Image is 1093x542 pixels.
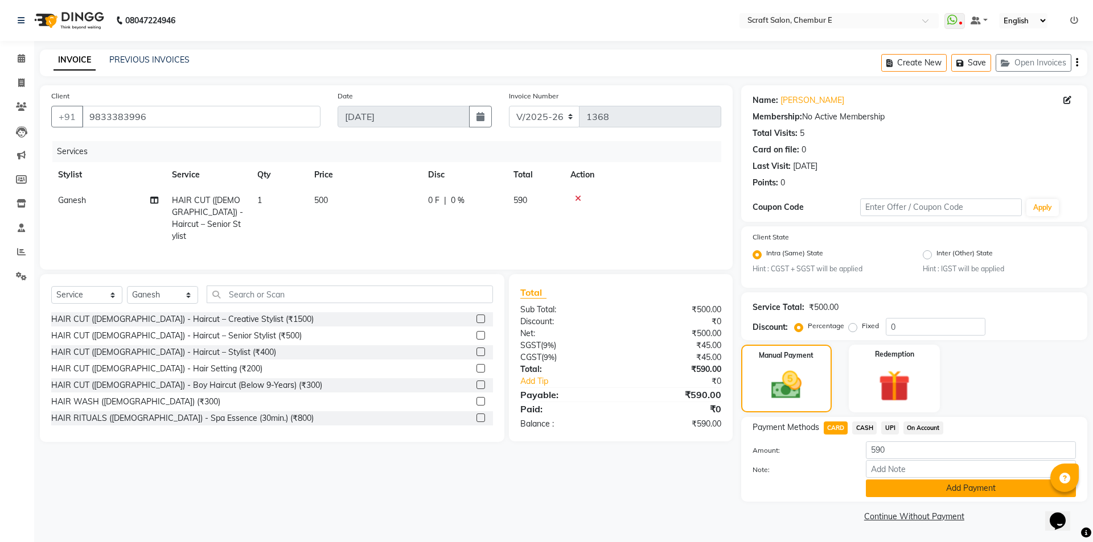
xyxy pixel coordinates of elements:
div: Points: [753,177,778,189]
a: INVOICE [54,50,96,71]
label: Intra (Same) State [766,248,823,262]
div: HAIR CUT ([DEMOGRAPHIC_DATA]) - Boy Haircut (Below 9-Years) (₹300) [51,379,322,391]
a: Continue Without Payment [743,511,1085,523]
span: 9% [544,353,554,362]
div: Total: [512,363,621,375]
b: 08047224946 [125,5,175,36]
div: HAIR CUT ([DEMOGRAPHIC_DATA]) - Haircut – Stylist (₹400) [51,346,276,358]
iframe: chat widget [1045,497,1082,531]
div: ₹0 [621,402,729,416]
span: SGST [520,340,541,350]
div: ₹0 [639,375,729,387]
input: Add Note [866,460,1076,478]
label: Inter (Other) State [936,248,993,262]
label: Percentage [808,321,844,331]
a: [PERSON_NAME] [780,94,844,106]
span: 0 % [451,195,465,206]
a: Add Tip [512,375,639,387]
div: 0 [780,177,785,189]
button: Apply [1026,199,1059,216]
div: Payable: [512,388,621,402]
th: Price [307,162,421,188]
th: Stylist [51,162,165,188]
th: Total [507,162,564,188]
div: ( ) [512,351,621,363]
label: Client [51,91,69,101]
img: _cash.svg [762,367,811,402]
div: ₹0 [621,316,729,328]
div: ( ) [512,340,621,351]
label: Amount: [744,445,857,456]
div: Service Total: [753,301,804,313]
div: ₹590.00 [621,363,729,375]
span: Payment Methods [753,421,819,433]
div: Net: [512,328,621,340]
label: Manual Payment [759,350,813,361]
div: Sub Total: [512,304,621,316]
span: 1 [257,195,262,205]
span: CARD [824,421,848,435]
div: ₹590.00 [621,388,729,402]
span: 0 F [428,195,439,206]
div: Card on file: [753,144,799,156]
div: ₹500.00 [809,301,839,313]
div: ₹500.00 [621,328,729,340]
button: Open Invoices [996,54,1071,72]
th: Action [564,162,721,188]
div: Paid: [512,402,621,416]
th: Service [165,162,250,188]
div: Last Visit: [753,160,791,172]
th: Qty [250,162,307,188]
div: Discount: [512,316,621,328]
div: Membership: [753,111,802,123]
div: HAIR CUT ([DEMOGRAPHIC_DATA]) - Hair Setting (₹200) [51,363,262,375]
div: ₹500.00 [621,304,729,316]
a: PREVIOUS INVOICES [109,55,190,65]
small: Hint : IGST will be applied [923,264,1076,274]
span: Total [520,287,546,299]
div: Total Visits: [753,127,798,139]
div: HAIR CUT ([DEMOGRAPHIC_DATA]) - Haircut – Senior Stylist (₹500) [51,330,302,342]
div: 5 [800,127,804,139]
span: 590 [513,195,527,205]
label: Redemption [875,349,914,359]
input: Search or Scan [207,286,493,303]
div: Coupon Code [753,201,860,213]
span: | [444,195,446,206]
small: Hint : CGST + SGST will be applied [753,264,906,274]
button: +91 [51,106,83,127]
div: ₹45.00 [621,351,729,363]
span: 9% [543,341,554,350]
span: HAIR CUT ([DEMOGRAPHIC_DATA]) - Haircut – Senior Stylist [172,195,243,241]
span: CGST [520,352,541,362]
label: Client State [753,232,789,242]
span: On Account [903,421,943,435]
div: HAIR WASH ([DEMOGRAPHIC_DATA]) (₹300) [51,396,220,408]
input: Enter Offer / Coupon Code [860,198,1022,216]
div: 0 [802,144,806,156]
input: Amount [866,441,1076,459]
div: Name: [753,94,778,106]
span: UPI [881,421,899,435]
div: HAIR RITUALS ([DEMOGRAPHIC_DATA]) - Spa Essence (30min.) (₹800) [51,412,314,424]
label: Invoice Number [509,91,558,101]
input: Search by Name/Mobile/Email/Code [82,106,320,127]
span: Ganesh [58,195,86,205]
button: Add Payment [866,479,1076,497]
label: Fixed [862,321,879,331]
div: Services [52,141,730,162]
th: Disc [421,162,507,188]
button: Create New [881,54,947,72]
label: Note: [744,465,857,475]
div: ₹590.00 [621,418,729,430]
span: 500 [314,195,328,205]
div: ₹45.00 [621,340,729,351]
img: logo [29,5,107,36]
div: No Active Membership [753,111,1076,123]
img: _gift.svg [869,366,920,406]
div: [DATE] [793,160,817,172]
div: HAIR CUT ([DEMOGRAPHIC_DATA]) - Haircut – Creative Stylist (₹1500) [51,313,314,325]
label: Date [338,91,353,101]
div: Balance : [512,418,621,430]
div: Discount: [753,321,788,333]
